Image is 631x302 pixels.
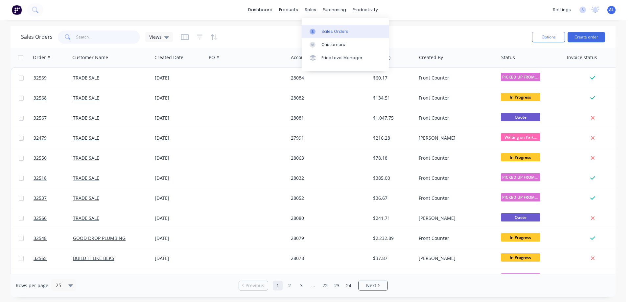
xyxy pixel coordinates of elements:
[419,75,492,81] div: Front Counter
[373,255,411,262] div: $37.87
[320,281,330,290] a: Page 22
[419,255,492,262] div: [PERSON_NAME]
[34,188,73,208] a: 32537
[291,255,364,262] div: 28078
[501,273,540,282] span: PICKED UP FROM ...
[76,31,140,44] input: Search...
[285,281,294,290] a: Page 2
[12,5,22,15] img: Factory
[73,95,99,101] a: TRADE SALE
[419,175,492,181] div: Front Counter
[73,75,99,81] a: TRADE SALE
[366,282,376,289] span: Next
[567,54,597,61] div: Invoice status
[33,54,50,61] div: Order #
[34,248,73,268] a: 32565
[73,235,126,241] a: GOOD DROP PLUMBING
[373,115,411,121] div: $1,047.75
[373,195,411,201] div: $36.67
[609,7,614,13] span: AL
[34,175,47,181] span: 32518
[291,175,364,181] div: 28032
[155,95,204,101] div: [DATE]
[34,88,73,108] a: 32568
[501,153,540,161] span: In Progress
[321,42,345,48] div: Customers
[359,282,387,289] a: Next page
[149,34,162,40] span: Views
[501,233,540,242] span: In Progress
[34,235,47,242] span: 32548
[291,155,364,161] div: 28063
[321,55,362,61] div: Price Level Manager
[568,32,605,42] button: Create order
[34,268,73,288] a: 32564
[501,173,540,181] span: PICKED UP FROM ...
[154,54,183,61] div: Created Date
[501,73,540,81] span: PICKED UP FROM ...
[319,5,349,15] div: purchasing
[308,281,318,290] a: Jump forward
[34,195,47,201] span: 32537
[501,193,540,201] span: PICKED UP FROM ...
[501,93,540,101] span: In Progress
[419,155,492,161] div: Front Counter
[34,95,47,101] span: 32568
[34,68,73,88] a: 32569
[419,95,492,101] div: Front Counter
[373,155,411,161] div: $78.18
[419,135,492,141] div: [PERSON_NAME]
[273,281,283,290] a: Page 1 is your current page
[291,75,364,81] div: 28084
[276,5,301,15] div: products
[155,195,204,201] div: [DATE]
[291,235,364,242] div: 28079
[291,195,364,201] div: 28052
[155,115,204,121] div: [DATE]
[291,54,334,61] div: Accounting Order #
[291,95,364,101] div: 28082
[291,135,364,141] div: 27991
[34,228,73,248] a: 32548
[373,235,411,242] div: $2,232.89
[34,148,73,168] a: 32550
[73,175,99,181] a: TRADE SALE
[34,208,73,228] a: 32566
[373,135,411,141] div: $216.28
[239,282,268,289] a: Previous page
[321,29,348,35] div: Sales Orders
[291,115,364,121] div: 28081
[349,5,381,15] div: productivity
[34,115,47,121] span: 32567
[419,115,492,121] div: Front Counter
[73,255,114,261] a: BUILD IT LIKE BEKS
[72,54,108,61] div: Customer Name
[34,255,47,262] span: 32565
[501,133,540,141] span: Waiting on Part...
[16,282,48,289] span: Rows per page
[155,175,204,181] div: [DATE]
[73,135,99,141] a: TRADE SALE
[245,5,276,15] a: dashboard
[155,155,204,161] div: [DATE]
[419,235,492,242] div: Front Counter
[332,281,342,290] a: Page 23
[301,5,319,15] div: sales
[34,215,47,221] span: 32566
[296,281,306,290] a: Page 3
[549,5,574,15] div: settings
[155,135,204,141] div: [DATE]
[73,215,99,221] a: TRADE SALE
[34,168,73,188] a: 32518
[344,281,354,290] a: Page 24
[373,175,411,181] div: $385.00
[155,255,204,262] div: [DATE]
[34,75,47,81] span: 32569
[21,34,53,40] h1: Sales Orders
[419,215,492,221] div: [PERSON_NAME]
[373,215,411,221] div: $241.71
[34,135,47,141] span: 32479
[209,54,219,61] div: PO #
[155,215,204,221] div: [DATE]
[34,108,73,128] a: 32567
